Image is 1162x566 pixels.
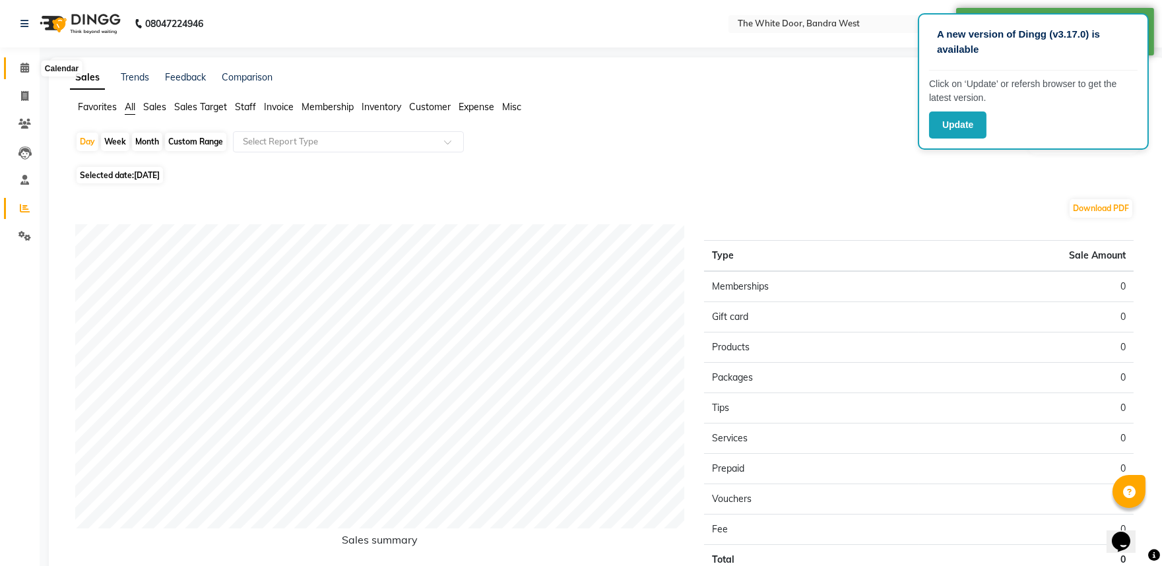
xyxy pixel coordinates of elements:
[704,453,919,484] td: Prepaid
[919,393,1134,423] td: 0
[919,423,1134,453] td: 0
[704,393,919,423] td: Tips
[75,534,684,551] h6: Sales summary
[132,133,162,151] div: Month
[222,71,273,83] a: Comparison
[101,133,129,151] div: Week
[704,423,919,453] td: Services
[919,332,1134,362] td: 0
[459,101,494,113] span: Expense
[302,101,354,113] span: Membership
[143,101,166,113] span: Sales
[77,133,98,151] div: Day
[125,101,135,113] span: All
[704,484,919,514] td: Vouchers
[264,101,294,113] span: Invoice
[78,101,117,113] span: Favorites
[77,167,163,183] span: Selected date:
[919,362,1134,393] td: 0
[919,240,1134,271] th: Sale Amount
[919,514,1134,544] td: 0
[929,77,1138,105] p: Click on ‘Update’ or refersh browser to get the latest version.
[34,5,124,42] img: logo
[145,5,203,42] b: 08047224946
[704,332,919,362] td: Products
[704,240,919,271] th: Type
[165,71,206,83] a: Feedback
[704,514,919,544] td: Fee
[134,170,160,180] span: [DATE]
[174,101,227,113] span: Sales Target
[235,101,256,113] span: Staff
[1107,513,1149,553] iframe: chat widget
[704,362,919,393] td: Packages
[165,133,226,151] div: Custom Range
[362,101,401,113] span: Inventory
[919,453,1134,484] td: 0
[502,101,521,113] span: Misc
[929,111,986,139] button: Update
[704,301,919,332] td: Gift card
[704,271,919,302] td: Memberships
[919,301,1134,332] td: 0
[919,484,1134,514] td: 0
[121,71,149,83] a: Trends
[42,61,82,77] div: Calendar
[937,27,1130,57] p: A new version of Dingg (v3.17.0) is available
[409,101,451,113] span: Customer
[1070,199,1132,218] button: Download PDF
[919,271,1134,302] td: 0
